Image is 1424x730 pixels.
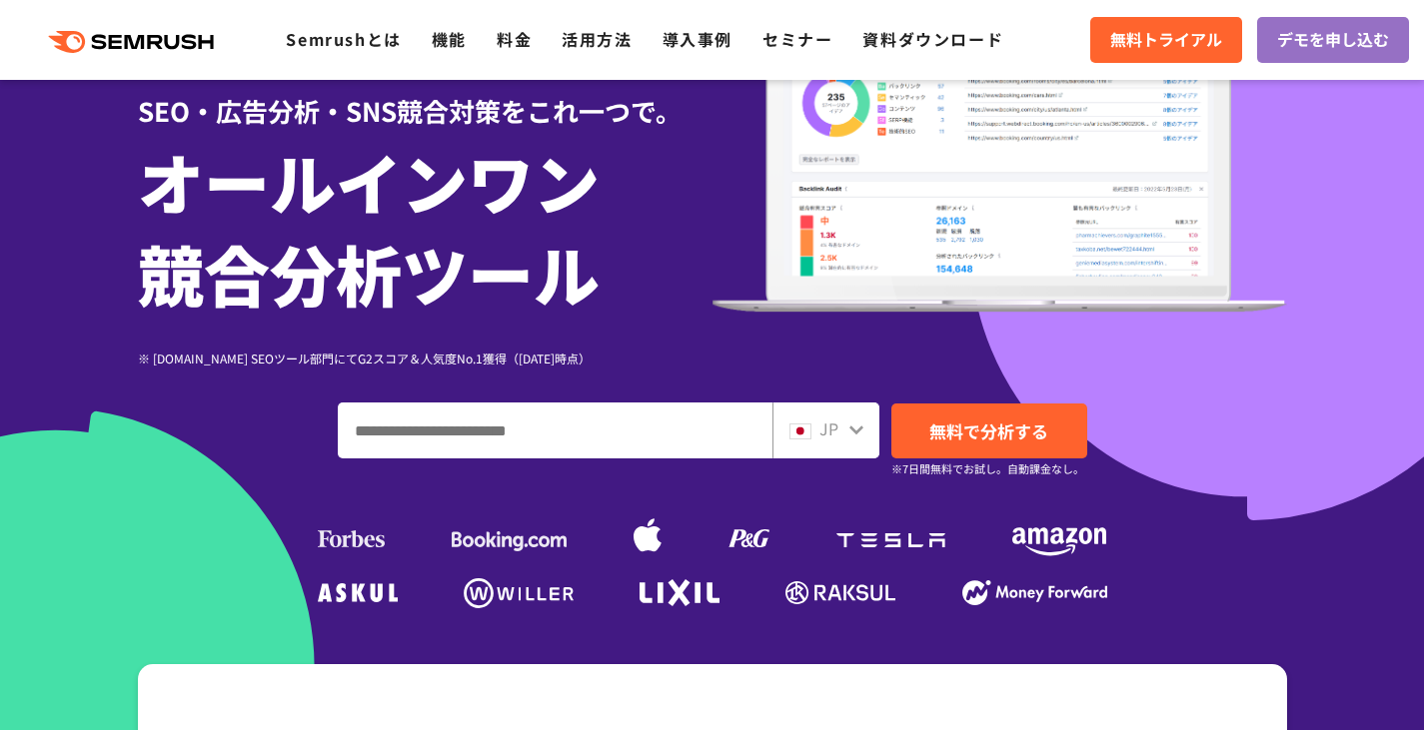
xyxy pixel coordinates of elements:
a: 料金 [497,27,532,51]
a: デモを申し込む [1257,17,1409,63]
a: 資料ダウンロード [862,27,1003,51]
span: JP [819,416,838,440]
div: ※ [DOMAIN_NAME] SEOツール部門にてG2スコア＆人気度No.1獲得（[DATE]時点） [138,349,712,367]
a: Semrushとは [286,27,401,51]
a: 無料トライアル [1090,17,1242,63]
span: 無料トライアル [1110,27,1222,53]
span: デモを申し込む [1277,27,1389,53]
h1: オールインワン 競合分析ツール [138,135,712,319]
input: ドメイン、キーワードまたはURLを入力してください [339,403,771,457]
a: セミナー [762,27,832,51]
a: 活用方法 [562,27,632,51]
div: SEO・広告分析・SNS競合対策をこれ一つで。 [138,61,712,130]
a: 無料で分析する [891,403,1087,458]
span: 無料で分析する [929,418,1048,443]
a: 機能 [432,27,467,51]
small: ※7日間無料でお試し。自動課金なし。 [891,459,1084,478]
a: 導入事例 [663,27,732,51]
